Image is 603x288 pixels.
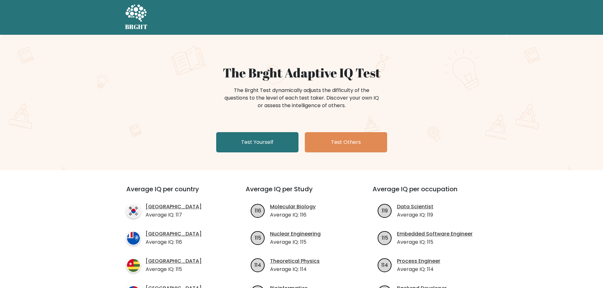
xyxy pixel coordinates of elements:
[125,23,148,31] h5: BRGHT
[382,207,388,214] text: 119
[382,234,388,241] text: 115
[147,65,456,80] h1: The Brght Adaptive IQ Test
[126,204,141,218] img: country
[126,258,141,273] img: country
[255,207,261,214] text: 116
[146,266,202,273] p: Average IQ: 115
[223,87,381,109] div: The Brght Test dynamically adjusts the difficulty of the questions to the level of each test take...
[125,3,148,32] a: BRGHT
[126,231,141,245] img: country
[373,185,484,200] h3: Average IQ per occupation
[381,261,388,268] text: 114
[397,266,440,273] p: Average IQ: 114
[270,266,320,273] p: Average IQ: 114
[270,211,316,219] p: Average IQ: 116
[146,230,202,238] a: [GEOGRAPHIC_DATA]
[397,257,440,265] a: Process Engineer
[146,203,202,211] a: [GEOGRAPHIC_DATA]
[255,234,261,241] text: 115
[146,257,202,265] a: [GEOGRAPHIC_DATA]
[146,238,202,246] p: Average IQ: 116
[216,132,298,152] a: Test Yourself
[254,261,261,268] text: 114
[397,211,433,219] p: Average IQ: 119
[270,257,320,265] a: Theoretical Physics
[146,211,202,219] p: Average IQ: 117
[246,185,357,200] h3: Average IQ per Study
[126,185,223,200] h3: Average IQ per country
[305,132,387,152] a: Test Others
[397,203,433,211] a: Data Scientist
[397,230,473,238] a: Embedded Software Engineer
[270,238,321,246] p: Average IQ: 115
[397,238,473,246] p: Average IQ: 115
[270,203,316,211] a: Molecular Biology
[270,230,321,238] a: Nuclear Engineering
